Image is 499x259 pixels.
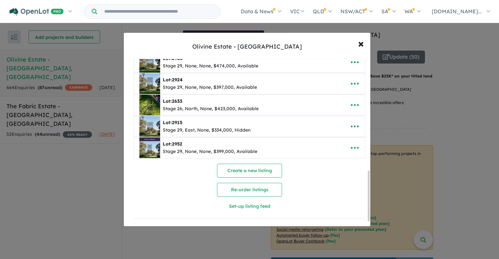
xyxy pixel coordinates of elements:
div: Stage 29, None, None, $399,000, Available [163,148,257,156]
span: 2952 [172,141,182,147]
b: Lot: [163,55,183,61]
img: Olivine%20Estate%20-%20Donnybrook%20-%20Lot%202952___1758715820.jpg [139,137,160,158]
b: Lot: [163,141,182,147]
div: Stage 29, East, None, $334,000, Hidden [163,126,250,134]
b: Lot: [163,77,183,83]
img: Olivine%20Estate%20-%20Donnybrook%20-%20Lot%202905___1755844108.jpg [139,52,160,73]
img: Olivine%20Estate%20-%20Donnybrook%20-%20Lot%202633___1755832364.jpg [139,95,160,115]
input: Try estate name, suburb, builder or developer [98,5,219,18]
img: Olivine%20Estate%20-%20Donnybrook%20-%20Lot%202915___1751246235.jpg [139,116,160,137]
b: Lot: [163,98,182,104]
div: Stage 26, North, None, $423,000, Available [163,105,259,113]
img: Openlot PRO Logo White [9,8,64,16]
b: Lot: [163,120,182,125]
span: 2905 [172,55,183,61]
button: Re-order listings [217,183,282,197]
button: Set-up listing feed [192,199,307,213]
span: [DOMAIN_NAME]... [432,8,482,15]
button: Create a new listing [217,164,282,178]
div: Olivine Estate - [GEOGRAPHIC_DATA] [192,42,302,51]
span: 2924 [172,77,183,83]
span: 2915 [172,120,182,125]
img: Olivine%20Estate%20-%20Donnybrook%20-%20Lot%202924___1755843986.jpg [139,73,160,94]
div: Stage 29, None, None, $397,000, Available [163,84,257,91]
span: 2633 [172,98,182,104]
div: Stage 29, None, None, $474,000, Available [163,62,258,70]
span: × [358,36,364,50]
